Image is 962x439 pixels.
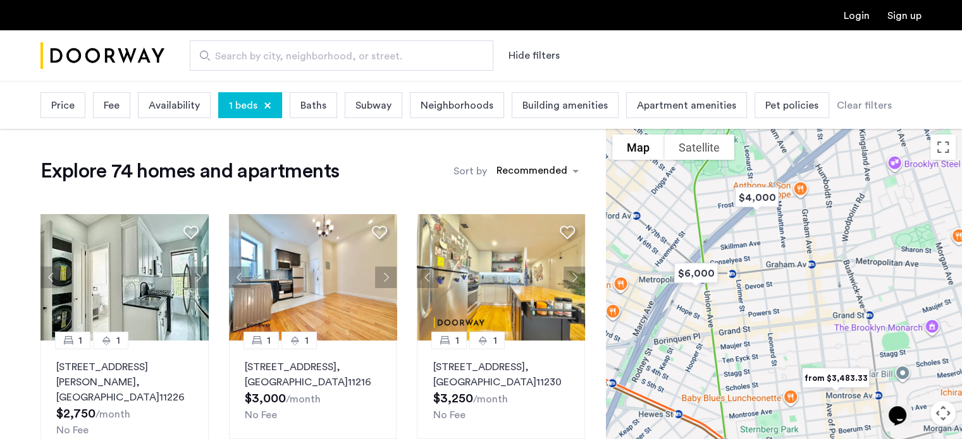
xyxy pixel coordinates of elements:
[837,98,892,113] div: Clear filters
[245,359,381,390] p: [STREET_ADDRESS] 11216
[664,254,728,292] div: $6,000
[104,98,120,113] span: Fee
[421,98,493,113] span: Neighborhoods
[417,214,585,340] img: dc6efc1f-24ba-4395-9182-45437e21be9a_638826090207528419.jpeg
[40,32,164,80] img: logo
[215,49,458,64] span: Search by city, neighborhood, or street.
[884,388,924,426] iframe: chat widget
[490,160,585,183] ng-select: sort-apartment
[472,394,507,404] sub: /month
[355,98,392,113] span: Subway
[433,392,472,405] span: $3,250
[305,333,309,348] span: 1
[417,267,438,288] button: Previous apartment
[267,333,271,348] span: 1
[300,98,326,113] span: Baths
[417,340,585,439] a: 11[STREET_ADDRESS], [GEOGRAPHIC_DATA]11230No Fee
[149,98,200,113] span: Availability
[245,392,286,405] span: $3,000
[637,98,736,113] span: Apartment amenities
[664,135,734,160] button: Show satellite imagery
[229,214,397,340] img: 2012_638680378881248573.jpeg
[930,135,956,160] button: Toggle fullscreen view
[455,333,459,348] span: 1
[51,98,75,113] span: Price
[564,267,585,288] button: Next apartment
[190,40,493,71] input: Apartment Search
[78,333,82,348] span: 1
[375,267,397,288] button: Next apartment
[765,98,818,113] span: Pet policies
[493,333,496,348] span: 1
[229,267,250,288] button: Previous apartment
[40,267,62,288] button: Previous apartment
[844,11,870,21] a: Login
[56,425,89,435] span: No Fee
[433,359,569,390] p: [STREET_ADDRESS] 11230
[40,159,339,184] h1: Explore 74 homes and apartments
[612,135,664,160] button: Show street map
[56,359,193,405] p: [STREET_ADDRESS][PERSON_NAME] 11226
[495,163,567,181] div: Recommended
[887,11,922,21] a: Registration
[453,164,487,179] label: Sort by
[286,394,321,404] sub: /month
[187,267,209,288] button: Next apartment
[433,410,465,420] span: No Fee
[725,178,789,217] div: $4,000
[229,98,257,113] span: 1 beds
[792,359,880,397] div: from $3,483.33
[229,340,397,439] a: 11[STREET_ADDRESS], [GEOGRAPHIC_DATA]11216No Fee
[930,400,956,426] button: Map camera controls
[56,407,96,420] span: $2,750
[509,48,560,63] button: Show or hide filters
[96,409,130,419] sub: /month
[40,32,164,80] a: Cazamio Logo
[522,98,608,113] span: Building amenities
[116,333,120,348] span: 1
[40,214,209,340] img: 2014_638590860018821391.jpeg
[245,410,277,420] span: No Fee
